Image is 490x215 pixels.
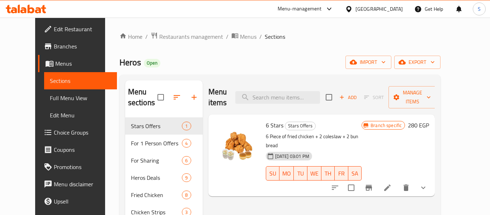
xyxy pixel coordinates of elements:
span: Promotions [54,163,111,171]
span: Edit Restaurant [54,25,111,33]
div: Fried Chicken8 [125,186,203,204]
h2: Menu items [208,87,227,108]
button: TU [294,166,307,181]
button: Branch-specific-item [360,179,377,196]
button: FR [335,166,348,181]
button: delete [397,179,415,196]
nav: breadcrumb [119,32,441,41]
span: Manage items [394,88,431,106]
span: Menus [55,59,111,68]
span: 1 [182,123,190,130]
span: Sections [265,32,285,41]
button: export [394,56,440,69]
span: Heros [119,54,141,70]
span: S [478,5,481,13]
span: 6 Stars [266,120,283,131]
button: Manage items [388,86,437,108]
span: Edit Menu [50,111,111,120]
span: Select section first [359,92,388,103]
div: For Sharing6 [125,152,203,169]
span: Coupons [54,145,111,154]
span: For Sharing [131,156,182,165]
span: Select to update [344,180,359,195]
p: 6 Piece of fried chicken + 2 coleslaw + 2 bun bread [266,132,362,150]
span: Restaurants management [159,32,223,41]
button: show more [415,179,432,196]
button: WE [307,166,321,181]
div: items [182,122,191,130]
span: 8 [182,192,190,198]
a: Choice Groups [38,124,117,141]
div: Stars Offers1 [125,117,203,135]
a: Edit Menu [44,107,117,124]
span: Menu disclaimer [54,180,111,188]
a: Menus [38,55,117,72]
div: Open [144,59,160,67]
button: import [345,56,391,69]
span: TU [297,168,305,179]
input: search [235,91,320,104]
span: Choice Groups [54,128,111,137]
div: items [182,156,191,165]
span: WE [310,168,319,179]
a: Menu disclaimer [38,176,117,193]
div: Heros Deals9 [125,169,203,186]
span: Branch specific [368,122,405,129]
div: Menu-management [278,5,322,13]
span: For 1 Person Offers [131,139,182,148]
span: Heros Deals [131,173,182,182]
span: TH [324,168,332,179]
span: Sections [50,76,111,85]
h2: Menu sections [128,87,157,108]
button: SU [266,166,279,181]
span: Stars Offers [131,122,182,130]
li: / [226,32,228,41]
span: MO [282,168,291,179]
h6: 280 EGP [408,120,429,130]
img: 6 Stars [214,120,260,166]
span: FR [338,168,345,179]
span: import [351,58,386,67]
a: Edit Restaurant [38,20,117,38]
span: Select all sections [153,90,168,105]
button: sort-choices [326,179,344,196]
a: Sections [44,72,117,89]
a: Restaurants management [151,32,223,41]
a: Promotions [38,158,117,176]
div: For 1 Person Offers4 [125,135,203,152]
a: Coupons [38,141,117,158]
span: Fried Chicken [131,191,182,199]
a: Full Menu View [44,89,117,107]
button: TH [321,166,335,181]
span: export [400,58,435,67]
div: Stars Offers [285,122,316,130]
span: Full Menu View [50,94,111,102]
span: Upsell [54,197,111,206]
div: [GEOGRAPHIC_DATA] [355,5,403,13]
div: items [182,191,191,199]
div: items [182,139,191,148]
a: Upsell [38,193,117,210]
button: Add [336,92,359,103]
span: Sort sections [168,89,185,106]
span: Menus [240,32,256,41]
li: / [145,32,148,41]
span: 4 [182,140,190,147]
div: items [182,173,191,182]
button: MO [279,166,294,181]
span: Select section [321,90,336,105]
span: 6 [182,157,190,164]
span: Branches [54,42,111,51]
span: Add [338,93,358,102]
a: Menus [231,32,256,41]
button: SA [348,166,362,181]
a: Branches [38,38,117,55]
a: Home [119,32,142,41]
a: Edit menu item [383,183,392,192]
span: 9 [182,174,190,181]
